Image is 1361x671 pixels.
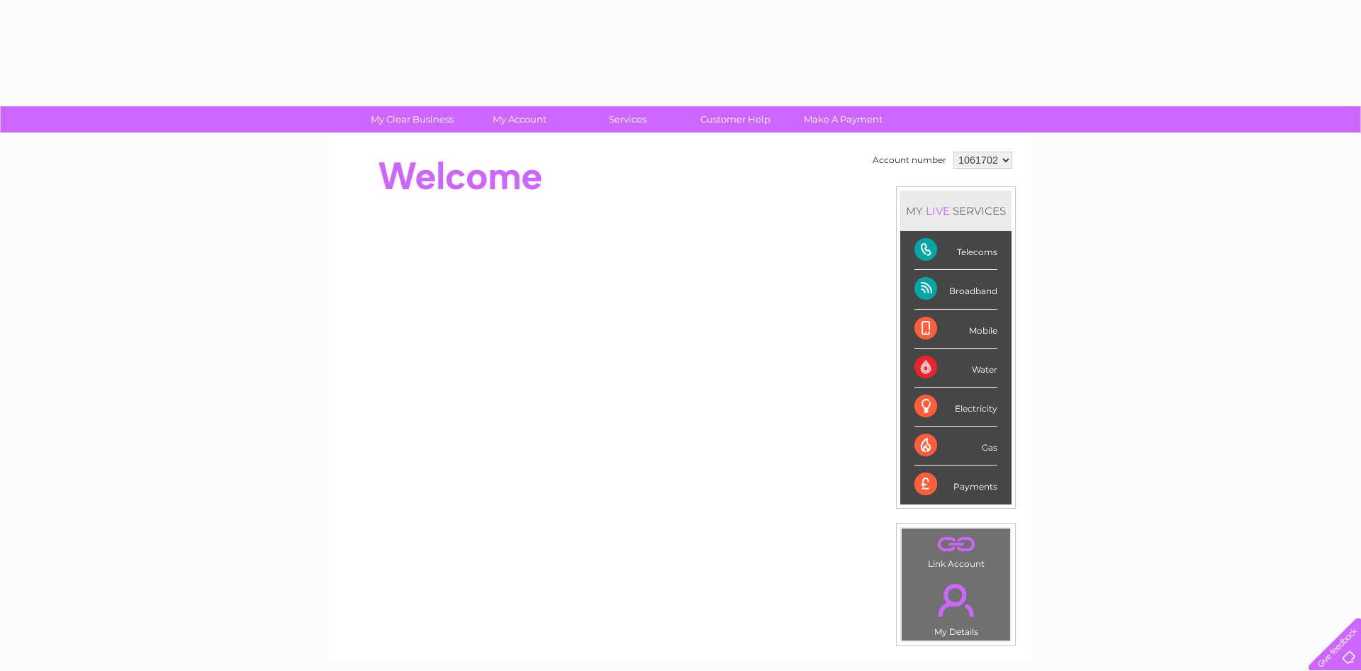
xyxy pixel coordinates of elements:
[869,148,950,172] td: Account number
[905,532,1007,557] a: .
[677,106,794,132] a: Customer Help
[785,106,902,132] a: Make A Payment
[914,466,997,504] div: Payments
[923,204,953,218] div: LIVE
[914,388,997,427] div: Electricity
[914,231,997,270] div: Telecoms
[914,270,997,309] div: Broadband
[900,191,1012,231] div: MY SERVICES
[354,106,471,132] a: My Clear Business
[901,528,1011,573] td: Link Account
[905,575,1007,625] a: .
[914,427,997,466] div: Gas
[569,106,686,132] a: Services
[901,572,1011,641] td: My Details
[461,106,578,132] a: My Account
[914,310,997,349] div: Mobile
[914,349,997,388] div: Water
